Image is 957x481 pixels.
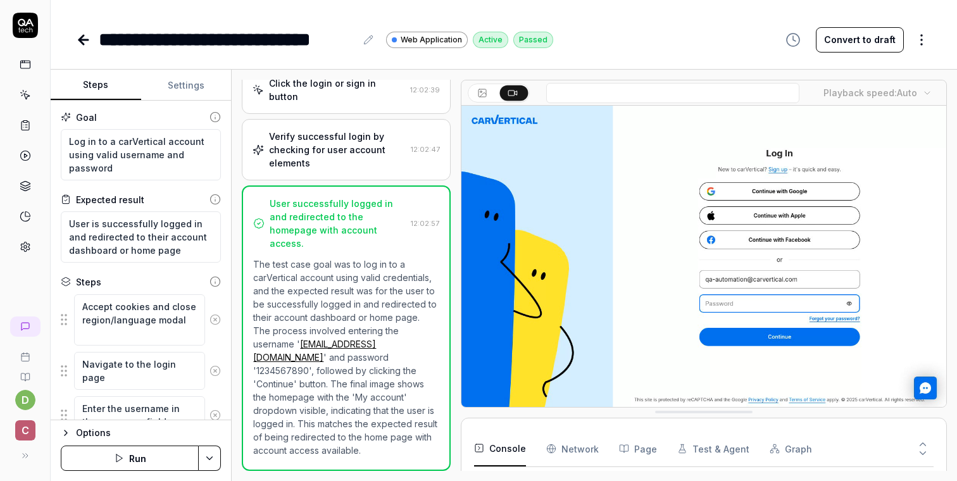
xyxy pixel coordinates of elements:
[253,258,439,457] p: The test case goal was to log in to a carVertical account using valid credentials, and the expect...
[269,77,404,103] div: Click the login or sign in button
[770,431,812,466] button: Graph
[61,396,221,435] div: Suggestions
[270,197,405,250] div: User successfully logged in and redirected to the homepage with account access.
[76,193,144,206] div: Expected result
[141,70,232,101] button: Settings
[205,403,226,428] button: Remove step
[816,27,904,53] button: Convert to draft
[61,446,199,471] button: Run
[5,362,45,382] a: Documentation
[51,70,141,101] button: Steps
[677,431,749,466] button: Test & Agent
[205,358,226,384] button: Remove step
[473,32,508,48] div: Active
[205,307,226,332] button: Remove step
[474,431,526,466] button: Console
[15,390,35,410] button: d
[269,130,405,170] div: Verify successful login by checking for user account elements
[619,431,657,466] button: Page
[61,294,221,346] div: Suggestions
[5,342,45,362] a: Book a call with us
[546,431,599,466] button: Network
[411,145,440,154] time: 12:02:47
[410,85,440,94] time: 12:02:39
[5,410,45,443] button: c
[401,34,462,46] span: Web Application
[513,32,553,48] div: Passed
[76,275,101,289] div: Steps
[76,425,221,440] div: Options
[823,86,917,99] div: Playback speed:
[15,420,35,440] span: c
[386,31,468,48] a: Web Application
[61,351,221,390] div: Suggestions
[61,425,221,440] button: Options
[778,27,808,53] button: View version history
[10,316,41,337] a: New conversation
[411,219,439,228] time: 12:02:57
[253,339,376,363] a: [EMAIL_ADDRESS][DOMAIN_NAME]
[76,111,97,124] div: Goal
